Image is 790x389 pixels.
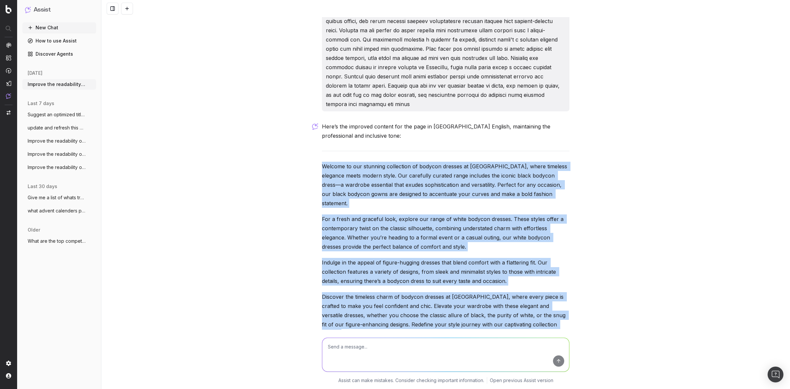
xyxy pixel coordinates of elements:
[22,49,96,59] a: Discover Agents
[6,93,11,99] img: Assist
[6,361,11,366] img: Setting
[28,164,86,171] span: Improve the readability of [URL]
[7,110,11,115] img: Switch project
[322,214,569,251] p: For a fresh and graceful look, explore our range of white bodycon dresses. These styles offer a c...
[22,136,96,146] button: Improve the readability of [URL]
[6,68,11,73] img: Activation
[22,123,96,133] button: update and refresh this copy for this pa
[22,192,96,203] button: Give me a list of whats trendings
[322,292,569,338] p: Discover the timeless charm of bodycon dresses at [GEOGRAPHIC_DATA], where every piece is crafted...
[28,100,54,107] span: last 7 days
[338,377,484,384] p: Assist can make mistakes. Consider checking important information.
[28,227,40,233] span: older
[6,5,12,14] img: Botify logo
[22,36,96,46] a: How to use Assist
[28,70,42,76] span: [DATE]
[25,7,31,13] img: Assist
[28,238,86,244] span: What are the top competitors ranking for
[322,162,569,208] p: Welcome to our stunning collection of bodycon dresses at [GEOGRAPHIC_DATA], where timeless elegan...
[6,55,11,61] img: Intelligence
[34,5,51,14] h1: Assist
[28,125,86,131] span: update and refresh this copy for this pa
[25,5,93,14] button: Assist
[322,258,569,286] p: Indulge in the appeal of figure-hugging dresses that blend comfort with a flattering fit. Our col...
[22,109,96,120] button: Suggest an optimized title and descripti
[22,162,96,173] button: Improve the readability of [URL]
[22,149,96,159] button: Improve the readability of [URL]
[22,22,96,33] button: New Chat
[312,123,318,130] img: Botify assist logo
[768,367,783,382] div: Open Intercom Messenger
[28,208,86,214] span: what advent calenders pages can I create
[22,206,96,216] button: what advent calenders pages can I create
[22,236,96,246] button: What are the top competitors ranking for
[6,373,11,378] img: My account
[28,183,57,190] span: last 30 days
[322,122,569,140] p: Here’s the improved content for the page in [GEOGRAPHIC_DATA] English, maintaining the profession...
[22,79,96,90] button: Improve the readability of [URL]
[6,81,11,86] img: Studio
[490,377,553,384] a: Open previous Assist version
[6,42,11,48] img: Analytics
[28,111,86,118] span: Suggest an optimized title and descripti
[28,138,86,144] span: Improve the readability of [URL]
[28,81,86,88] span: Improve the readability of [URL]
[28,194,86,201] span: Give me a list of whats trendings
[28,151,86,157] span: Improve the readability of [URL]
